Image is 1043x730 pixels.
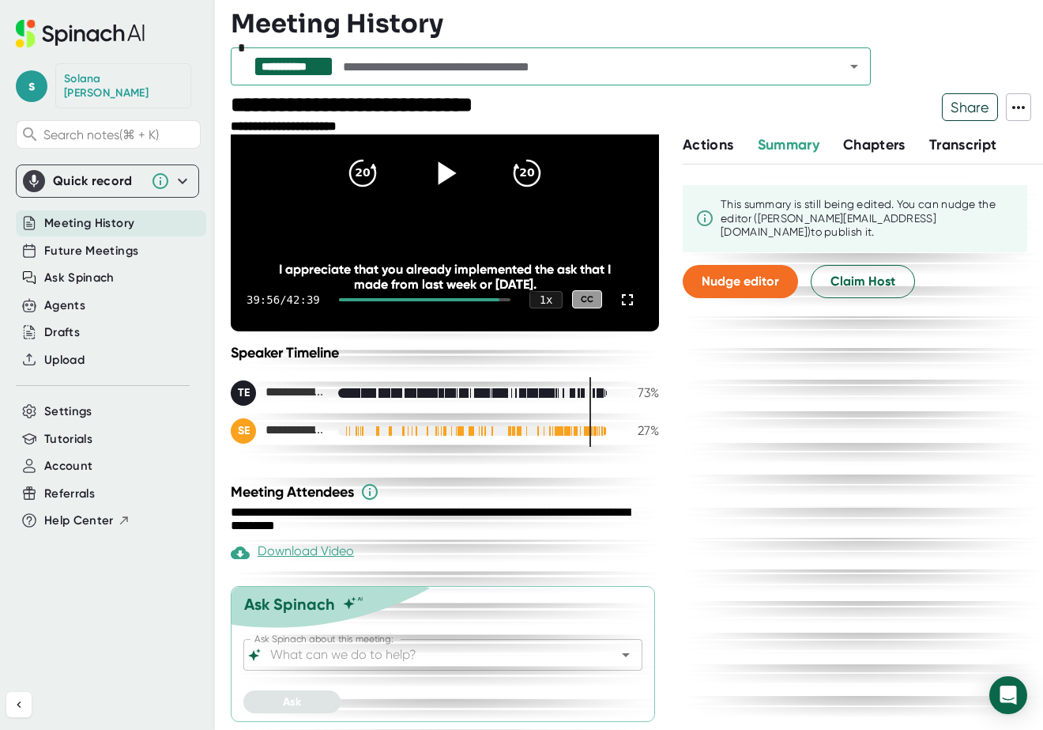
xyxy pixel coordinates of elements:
button: Referrals [44,485,95,503]
button: Transcript [929,134,997,156]
button: Actions [683,134,733,156]
div: Solana (she/her), FaithActs for Education [231,418,326,444]
div: This summary is still being edited. You can nudge the editor ([PERSON_NAME][EMAIL_ADDRESS][DOMAIN... [721,198,1015,240]
div: Quick record [23,165,192,197]
button: Summary [758,134,819,156]
div: Solana Davis [64,72,183,100]
div: SE [231,418,256,444]
input: What can we do to help? [267,644,591,666]
button: Future Meetings [44,242,138,260]
h3: Meeting History [231,9,443,39]
button: Open [615,644,637,666]
span: Search notes (⌘ + K) [43,127,196,142]
span: Help Center [44,512,114,530]
button: Drafts [44,323,80,342]
button: Meeting History [44,214,134,233]
div: Ask Spinach [244,595,335,614]
button: Share [942,93,998,121]
button: Nudge editor [683,265,798,298]
div: Quick record [53,173,143,189]
span: s [16,70,47,102]
button: Settings [44,403,92,421]
div: CC [572,290,602,308]
div: 1 x [529,291,563,308]
span: Claim Host [830,272,895,291]
span: Nudge editor [702,274,779,289]
span: Chapters [843,136,906,153]
button: Ask [243,690,341,713]
span: Summary [758,136,819,153]
button: Tutorials [44,430,92,448]
div: 39:56 / 42:39 [247,293,320,306]
span: Share [943,93,997,121]
div: Meeting Attendees [231,482,663,501]
div: Speaker Timeline [231,344,659,361]
button: Collapse sidebar [6,692,32,717]
div: TE [231,380,256,406]
button: Agents [44,297,85,315]
button: Claim Host [811,265,915,298]
div: I appreciate that you already implemented the ask that I made from last week or [DATE]. [273,262,616,292]
button: Upload [44,351,85,369]
button: Account [44,457,92,475]
div: Tanya Smith-Long (she/her), FaithActs for Education [231,380,326,406]
div: 73 % [619,385,659,400]
div: 27 % [619,423,659,438]
span: Ask [283,695,301,709]
div: Open Intercom Messenger [989,676,1027,714]
button: Chapters [843,134,906,156]
button: Help Center [44,512,130,530]
button: Ask Spinach [44,269,115,287]
div: Download Video [231,543,354,562]
button: Open [843,55,865,78]
span: Actions [683,136,733,153]
span: Transcript [929,136,997,153]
